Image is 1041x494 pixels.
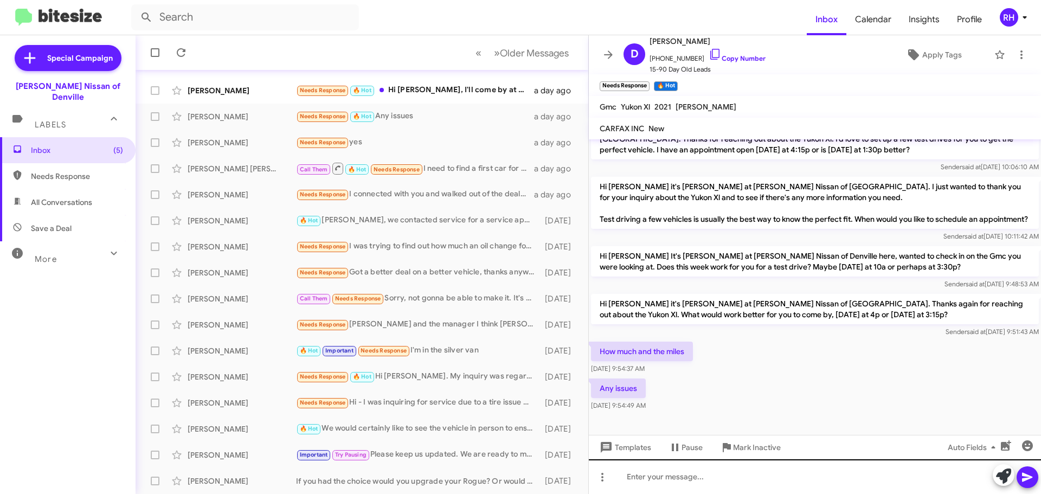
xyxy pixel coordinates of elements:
span: Needs Response [300,399,346,406]
p: Hi [PERSON_NAME] it's [PERSON_NAME] at [PERSON_NAME] Nissan of [GEOGRAPHIC_DATA]. I just wanted t... [591,177,1039,229]
a: Insights [900,4,948,35]
span: said at [966,280,985,288]
span: 🔥 Hot [353,113,371,120]
div: [PERSON_NAME] [188,424,296,434]
div: I connected with you and walked out of the dealership because the deal discussed was a lie. [296,188,534,201]
span: More [35,254,57,264]
div: a day ago [534,111,580,122]
button: Next [487,42,575,64]
span: Needs Response [300,139,346,146]
div: [PERSON_NAME] [188,267,296,278]
small: Needs Response [600,81,650,91]
div: [DATE] [539,215,580,226]
span: [PHONE_NUMBER] [650,48,766,64]
span: 🔥 Hot [300,217,318,224]
span: « [475,46,481,60]
a: Copy Number [709,54,766,62]
span: 15-90 Day Old Leads [650,64,766,75]
span: (5) [113,145,123,156]
span: said at [965,232,984,240]
small: 🔥 Hot [654,81,677,91]
span: Call Them [300,295,328,302]
button: Mark Inactive [711,438,789,457]
div: I'm in the silver van [296,344,539,357]
span: Profile [948,4,991,35]
div: [PERSON_NAME] [PERSON_NAME] [188,163,296,174]
span: Needs Response [31,171,123,182]
span: Pause [682,438,703,457]
span: Important [325,347,354,354]
span: Yukon Xl [621,102,650,112]
div: RH [1000,8,1018,27]
div: [PERSON_NAME] [188,111,296,122]
span: Try Pausing [335,451,367,458]
div: [DATE] [539,371,580,382]
span: Inbox [31,145,123,156]
a: Calendar [846,4,900,35]
div: [DATE] [539,241,580,252]
button: Previous [469,42,488,64]
p: Hi [PERSON_NAME] It's [PERSON_NAME] at [PERSON_NAME] Nissan of Denville here, wanted to check in ... [591,246,1039,277]
span: D [631,46,639,63]
div: Hi [PERSON_NAME], I'll come by at 4pm [DATE]. Text me the address please. [296,84,534,97]
span: Save a Deal [31,223,72,234]
span: Needs Response [300,191,346,198]
span: Needs Response [374,166,420,173]
div: Hi [PERSON_NAME]. My inquiry was regarding setting up an appointment to get an oil change on my c... [296,370,539,383]
div: a day ago [534,137,580,148]
span: All Conversations [31,197,92,208]
span: Sender [DATE] 9:51:43 AM [946,328,1039,336]
div: [PERSON_NAME] [188,319,296,330]
div: I need to find a first car for my son he is [DEMOGRAPHIC_DATA] [296,162,534,175]
span: Needs Response [300,373,346,380]
nav: Page navigation example [470,42,575,64]
span: 2021 [654,102,671,112]
a: Inbox [807,4,846,35]
button: Apply Tags [878,45,989,65]
span: Special Campaign [47,53,113,63]
div: [PERSON_NAME] [188,189,296,200]
span: Sender [DATE] 10:06:10 AM [941,163,1039,171]
span: Needs Response [300,243,346,250]
span: [DATE] 9:54:37 AM [591,364,645,373]
div: [DATE] [539,397,580,408]
div: [PERSON_NAME] [188,450,296,460]
button: Auto Fields [939,438,1008,457]
div: Hi - I was inquiring for service due to a tire issue with the Nissan Rogue we have, but issue has... [296,396,539,409]
div: a day ago [534,163,580,174]
p: Any issues [591,378,646,398]
div: [PERSON_NAME] and the manager I think [PERSON_NAME] [296,318,539,331]
div: [DATE] [539,319,580,330]
span: Needs Response [300,269,346,276]
button: Pause [660,438,711,457]
span: CARFAX INC [600,124,644,133]
span: Needs Response [300,321,346,328]
button: RH [991,8,1029,27]
div: [DATE] [539,476,580,486]
span: 🔥 Hot [353,373,371,380]
div: [PERSON_NAME] [188,293,296,304]
span: Apply Tags [922,45,962,65]
div: [PERSON_NAME], we contacted service for a service appointment [296,214,539,227]
div: Sorry, not gonna be able to make it. It's better if I just call when I can thank you. [296,292,539,305]
div: [PERSON_NAME] [188,345,296,356]
div: [DATE] [539,424,580,434]
span: Gmc [600,102,616,112]
div: Any issues [296,110,534,123]
span: Needs Response [335,295,381,302]
div: I was trying to find out how much an oil change for a 2015 Nissan Altima is and if it includes th... [296,240,539,253]
div: a day ago [534,85,580,96]
span: Auto Fields [948,438,1000,457]
div: [DATE] [539,293,580,304]
span: Labels [35,120,66,130]
div: Please keep us updated. We are ready to make you an offer! [296,448,539,461]
span: said at [962,163,981,171]
div: [DATE] [539,345,580,356]
div: yes [296,136,534,149]
div: [PERSON_NAME] [188,371,296,382]
div: [PERSON_NAME] [188,215,296,226]
div: [PERSON_NAME] [188,241,296,252]
span: Templates [597,438,651,457]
